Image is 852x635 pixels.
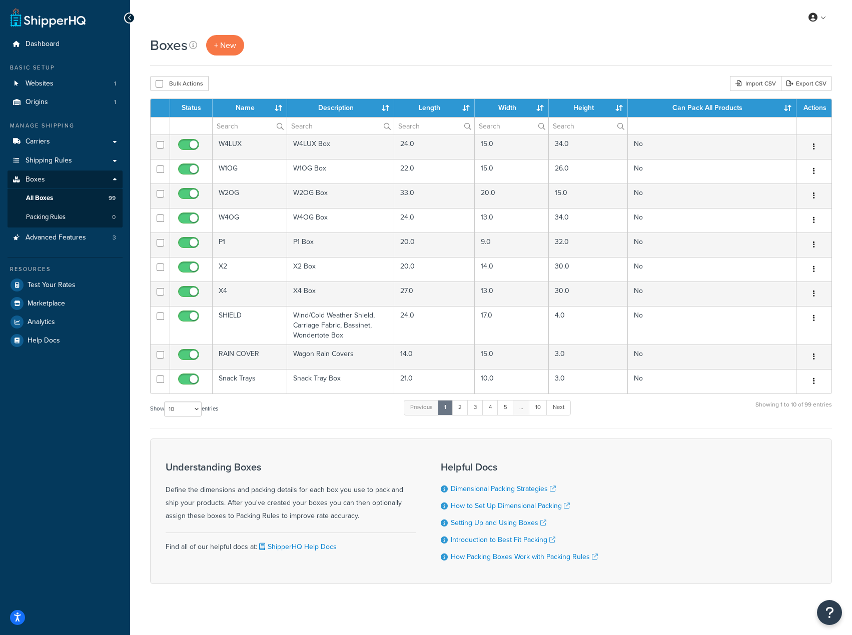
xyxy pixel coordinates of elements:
td: X2 [213,257,287,281]
td: No [628,232,796,257]
input: Search [394,117,474,134]
a: Shipping Rules [8,151,123,170]
span: Packing Rules [26,213,66,221]
td: 24.0 [394,208,475,232]
th: Can Pack All Products : activate to sort column ascending [628,99,796,117]
a: Help Docs [8,331,123,349]
span: Test Your Rates [28,281,76,289]
th: Name : activate to sort column ascending [213,99,287,117]
a: Introduction to Best Fit Packing [451,534,555,545]
th: Height : activate to sort column ascending [549,99,628,117]
td: No [628,344,796,369]
td: 30.0 [549,257,628,281]
td: W2OG [213,183,287,208]
span: + New [214,39,236,51]
td: 21.0 [394,369,475,393]
li: Advanced Features [8,228,123,247]
td: 34.0 [549,134,628,159]
td: W4LUX Box [287,134,394,159]
div: Basic Setup [8,63,123,72]
h3: Understanding Boxes [166,461,416,472]
li: Test Your Rates [8,276,123,294]
a: All Boxes 99 [8,189,123,207]
a: ShipperHQ Help Docs [257,541,337,552]
td: RAIN COVER [213,344,287,369]
a: + New [206,35,244,55]
td: 15.0 [475,344,549,369]
div: Showing 1 to 10 of 99 entries [755,399,832,420]
td: Wagon Rain Covers [287,344,394,369]
span: 99 [109,194,116,202]
input: Search [213,117,287,134]
td: X4 [213,281,287,306]
td: X4 Box [287,281,394,306]
a: Next [546,400,571,415]
a: Advanced Features 3 [8,228,123,247]
td: 15.0 [475,134,549,159]
td: 3.0 [549,344,628,369]
td: 14.0 [475,257,549,281]
input: Search [475,117,548,134]
a: Dashboard [8,35,123,53]
a: Origins 1 [8,93,123,111]
div: Find all of our helpful docs at: [166,532,416,553]
a: Websites 1 [8,74,123,93]
td: 20.0 [475,183,549,208]
td: 24.0 [394,306,475,344]
th: Description : activate to sort column ascending [287,99,394,117]
li: Boxes [8,170,123,227]
span: Help Docs [28,336,60,345]
td: X2 Box [287,257,394,281]
span: 1 [114,98,116,106]
div: Manage Shipping [8,121,123,130]
div: Resources [8,265,123,273]
td: W4LUX [213,134,287,159]
td: 14.0 [394,344,475,369]
input: Search [549,117,627,134]
span: 3 [113,233,116,242]
span: Dashboard [26,40,60,48]
td: Snack Tray Box [287,369,394,393]
span: Boxes [26,175,45,184]
th: Status [170,99,213,117]
a: Carriers [8,132,123,151]
td: 4.0 [549,306,628,344]
td: 24.0 [394,134,475,159]
td: 20.0 [394,257,475,281]
a: Previous [404,400,439,415]
td: No [628,257,796,281]
td: No [628,306,796,344]
a: 2 [452,400,468,415]
td: W2OG Box [287,183,394,208]
a: 10 [529,400,547,415]
td: 13.0 [475,208,549,232]
select: Showentries [164,401,202,416]
td: 13.0 [475,281,549,306]
a: How Packing Boxes Work with Packing Rules [451,551,598,562]
td: W1OG [213,159,287,183]
td: No [628,183,796,208]
li: All Boxes [8,189,123,207]
th: Actions [796,99,831,117]
span: 1 [114,79,116,88]
a: Analytics [8,313,123,331]
a: Dimensional Packing Strategies [451,483,556,494]
span: Origins [26,98,48,106]
td: 34.0 [549,208,628,232]
td: 20.0 [394,232,475,257]
a: Setting Up and Using Boxes [451,517,546,528]
a: Export CSV [781,76,832,91]
a: 4 [482,400,498,415]
a: Marketplace [8,294,123,312]
li: Websites [8,74,123,93]
td: 17.0 [475,306,549,344]
span: Websites [26,79,54,88]
td: No [628,134,796,159]
span: 0 [112,213,116,221]
span: Shipping Rules [26,156,72,165]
